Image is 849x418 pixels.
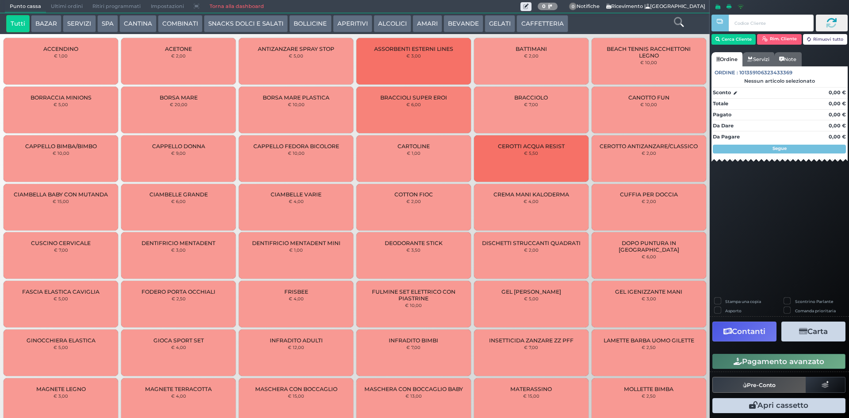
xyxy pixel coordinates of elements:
small: € 5,00 [289,53,303,58]
small: € 7,00 [524,345,538,350]
small: € 5,50 [524,150,538,156]
button: APERITIVI [333,15,372,33]
button: Cerca Cliente [711,34,756,45]
small: € 6,00 [171,199,186,204]
span: ACCENDINO [43,46,78,52]
span: CUFFIA PER DOCCIA [620,191,678,198]
strong: Segue [773,146,787,151]
span: MASCHERA CON BOCCAGLIO BABY [364,386,463,392]
span: LAMETTE BARBA UOMO GILETTE [604,337,694,344]
small: € 2,50 [642,393,656,399]
span: BORSA MARE PLASTICA [263,94,329,101]
button: COMBINATI [158,15,203,33]
small: € 13,00 [405,393,422,399]
span: GIOCA SPORT SET [153,337,204,344]
span: MOLLETTE BIMBA [624,386,673,392]
small: € 2,00 [406,199,421,204]
span: CARTOLINE [398,143,430,150]
strong: 0,00 € [829,134,846,140]
span: DOPO PUNTURA IN [GEOGRAPHIC_DATA] [599,240,698,253]
small: € 20,00 [170,102,187,107]
button: AMARI [413,15,442,33]
button: SNACKS DOLCI E SALATI [204,15,288,33]
span: FRISBEE [284,288,308,295]
button: Apri cassetto [712,398,845,413]
button: CAFFETTERIA [516,15,568,33]
span: CREMA MANI KALODERMA [493,191,569,198]
span: ASSORBENTI ESTERNI LINES [374,46,453,52]
strong: Totale [713,100,728,107]
span: MASCHERA CON BOCCAGLIO [255,386,337,392]
button: SPA [97,15,118,33]
span: 101359106323433369 [739,69,792,77]
a: Torna alla dashboard [204,0,268,13]
span: GEL IGENIZZANTE MANI [615,288,682,295]
small: € 12,00 [288,345,304,350]
span: BRACCIOLI SUPER EROI [380,94,447,101]
button: Pagamento avanzato [712,354,845,369]
span: INFRADITO BIMBI [389,337,438,344]
span: CIAMBELLA BABY CON MUTANDA [14,191,108,198]
span: Impostazioni [146,0,189,13]
small: € 9,00 [171,150,186,156]
span: INFRADITO ADULTI [270,337,323,344]
span: Ultimi ordini [46,0,88,13]
small: € 3,00 [642,296,656,301]
label: Scontrino Parlante [795,299,833,304]
button: CANTINA [119,15,157,33]
button: ALCOLICI [374,15,411,33]
strong: Pagato [713,111,731,118]
small: € 2,00 [642,199,656,204]
small: € 2,00 [642,150,656,156]
small: € 2,00 [524,247,539,253]
span: DISCHETTI STRUCCANTI QUADRATI [482,240,581,246]
small: € 4,00 [289,296,304,301]
span: Punto cassa [5,0,46,13]
small: € 10,00 [288,102,305,107]
span: INSETTICIDA ZANZARE ZZ PFF [489,337,574,344]
span: DEODORANTE STICK [385,240,443,246]
strong: Da Dare [713,123,734,129]
strong: 0,00 € [829,123,846,129]
button: Carta [781,322,845,341]
strong: Sconto [713,89,731,96]
span: DENTIFRICIO MENTADENT [141,240,215,246]
small: € 5,00 [54,345,68,350]
small: € 2,50 [172,296,186,301]
small: € 7,00 [406,345,421,350]
span: CEROTTO ANTIZANZARE/CLASSICO [600,143,698,150]
span: 0 [569,3,577,11]
small: € 4,00 [524,199,539,204]
small: € 15,00 [53,199,69,204]
span: FODERO PORTA OCCHIALI [141,288,215,295]
span: BORRACCIA MINIONS [31,94,92,101]
small: € 4,00 [171,345,186,350]
span: COTTON FIOC [394,191,433,198]
small: € 5,00 [54,102,68,107]
span: ANTIZANZARE SPRAY STOP [258,46,334,52]
small: € 10,00 [53,150,69,156]
span: CAPPELLO BIMBA/BIMBO [25,143,97,150]
small: € 10,00 [288,150,305,156]
small: € 10,00 [640,102,657,107]
span: GINOCCHIERA ELASTICA [27,337,96,344]
button: Rimuovi tutto [803,34,848,45]
span: CIAMBELLE GRANDE [149,191,208,198]
small: € 7,00 [54,247,68,253]
small: € 1,00 [54,53,68,58]
label: Asporto [725,308,742,314]
small: € 2,00 [171,53,186,58]
small: € 15,00 [288,393,304,399]
small: € 15,00 [523,393,539,399]
input: Codice Cliente [729,15,813,31]
span: MATERASSINO [510,386,552,392]
small: € 5,00 [54,296,68,301]
span: Ritiri programmati [88,0,145,13]
span: CEROTTI ACQUA RESIST [498,143,565,150]
small: € 10,00 [640,60,657,65]
small: € 6,00 [406,102,421,107]
span: CUSCINO CERVICALE [31,240,91,246]
small: € 3,00 [54,393,68,399]
span: GEL [PERSON_NAME] [501,288,561,295]
button: BEVANDE [444,15,483,33]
